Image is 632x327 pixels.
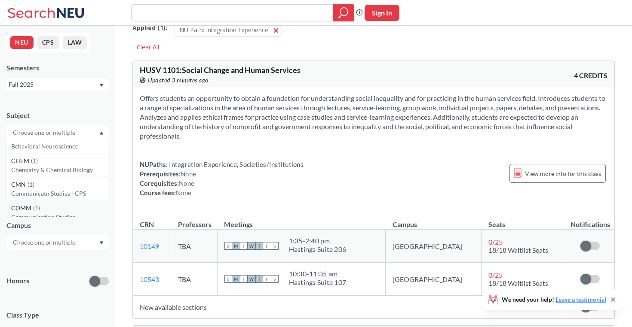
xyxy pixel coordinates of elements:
[232,242,240,250] span: M
[138,6,327,20] input: Class, professor, course number, "phrase"
[6,276,29,286] p: Honors
[171,211,217,230] th: Professors
[6,78,109,91] div: Fall 2025Dropdown arrow
[11,203,33,213] span: COMM
[574,71,607,80] span: 4 CREDITS
[6,111,109,120] div: Subject
[6,63,109,73] div: Semesters
[9,127,81,138] input: Choose one or multiple
[132,23,167,33] span: Applied ( 1 ):
[240,275,248,283] span: T
[140,242,159,250] a: 10149
[11,166,108,174] p: Chemistry & Chemical Biology
[289,245,347,254] div: Hastings Suite 206
[386,211,482,230] th: Campus
[140,160,304,197] div: NUPaths: Prerequisites: Corequisites: Course fees:
[181,170,196,178] span: None
[6,221,109,230] div: Campus
[255,242,263,250] span: T
[248,242,255,250] span: W
[6,125,109,140] div: Dropdown arrowCRIM(3)Criminal JusticeENGL(3)EnglishHUSV(3)Human ServicesPHIL(2)PhilosophyANTH(1)A...
[29,133,36,141] span: ( 1 )
[482,211,566,230] th: Seats
[255,275,263,283] span: T
[179,179,194,187] span: None
[488,238,503,246] span: 0 / 25
[168,160,304,168] span: Integration Experience, Societies/Institutions
[289,269,347,278] div: 10:30 - 11:35 am
[263,275,271,283] span: F
[386,230,482,263] td: [GEOGRAPHIC_DATA]
[289,278,347,287] div: Hastings Suite 107
[99,131,104,135] svg: Dropdown arrow
[37,36,59,49] button: CPS
[271,275,279,283] span: S
[148,76,209,85] span: Updated 3 minutes ago
[171,263,217,296] td: TBA
[240,242,248,250] span: T
[33,204,40,212] span: ( 1 )
[140,275,159,283] a: 10543
[11,180,28,189] span: CMN
[232,275,240,283] span: M
[132,41,163,54] div: Clear All
[248,275,255,283] span: W
[140,94,607,141] section: Offers students an opportunity to obtain a foundation for understanding social inequality and for...
[11,213,108,221] p: Communication Studies
[175,24,282,36] button: NU Path: Integration Experience
[333,4,354,21] div: magnifying glass
[9,80,98,89] div: Fall 2025
[224,275,232,283] span: S
[179,26,268,34] span: NU Path: Integration Experience
[271,242,279,250] span: S
[289,236,347,245] div: 1:35 - 2:40 pm
[99,241,104,245] svg: Dropdown arrow
[11,189,108,198] p: Communicatn Studies - CPS
[63,36,87,49] button: LAW
[99,84,104,87] svg: Dropdown arrow
[488,246,548,254] span: 18/18 Waitlist Seats
[525,168,601,179] span: View more info for this class
[10,36,34,49] button: NEU
[140,220,154,229] div: CRN
[6,310,109,320] span: Class Type
[171,230,217,263] td: TBA
[555,296,606,303] a: Leave a testimonial
[6,235,109,250] div: Dropdown arrow
[176,189,191,197] span: None
[28,181,34,188] span: ( 1 )
[224,242,232,250] span: S
[9,237,81,248] input: Choose one or multiple
[263,242,271,250] span: F
[31,157,38,164] span: ( 1 )
[386,263,482,296] td: [GEOGRAPHIC_DATA]
[140,65,301,75] span: HUSV 1101 : Social Change and Human Services
[11,156,31,166] span: CHEM
[365,5,399,21] button: Sign In
[566,211,614,230] th: Notifications
[338,7,349,19] svg: magnifying glass
[217,211,386,230] th: Meetings
[502,297,606,303] span: We need your help!
[488,271,503,279] span: 0 / 25
[488,279,548,287] span: 18/18 Waitlist Seats
[133,296,566,318] td: New available sections
[11,142,108,151] p: Behavioral Neuroscience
